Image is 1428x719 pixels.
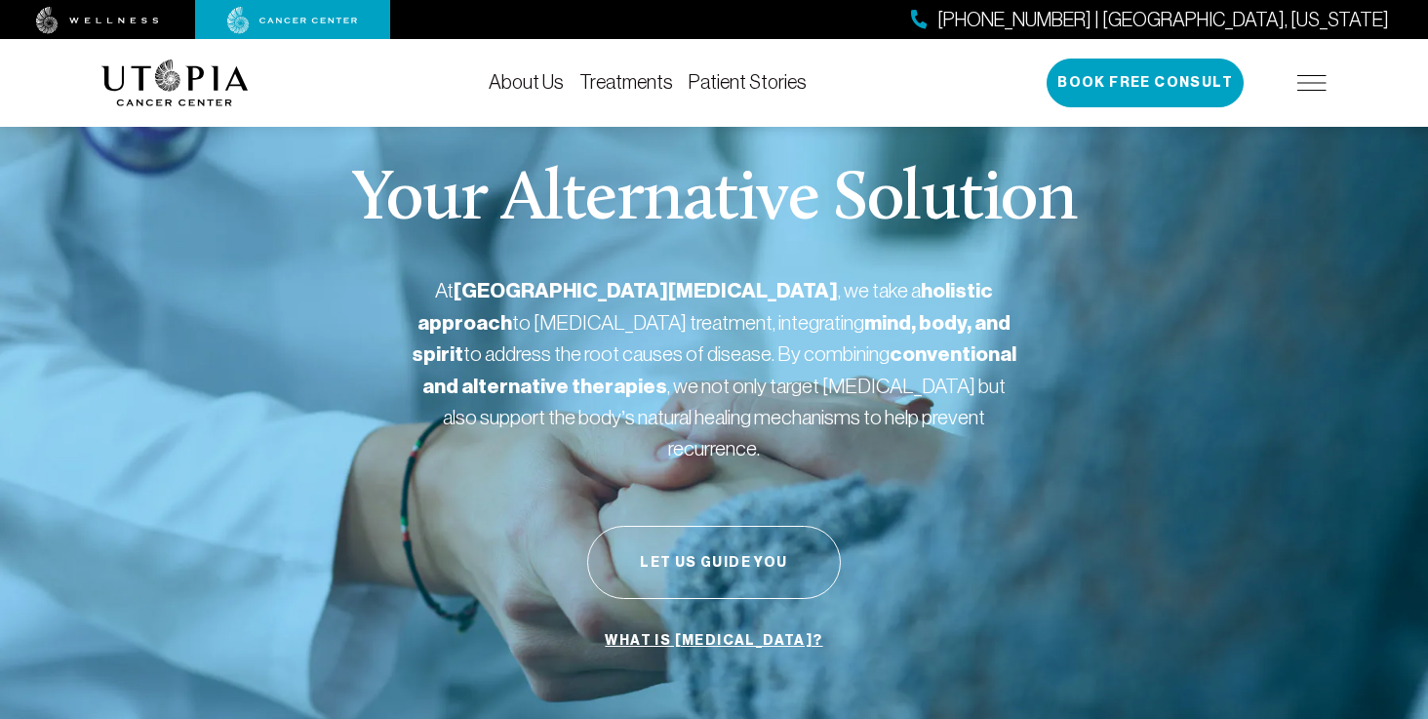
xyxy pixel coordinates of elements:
button: Book Free Consult [1047,59,1244,107]
img: cancer center [227,7,358,34]
strong: conventional and alternative therapies [422,341,1016,399]
img: wellness [36,7,159,34]
img: icon-hamburger [1297,75,1327,91]
button: Let Us Guide You [587,526,841,599]
a: What is [MEDICAL_DATA]? [600,622,827,659]
a: [PHONE_NUMBER] | [GEOGRAPHIC_DATA], [US_STATE] [911,6,1389,34]
p: At , we take a to [MEDICAL_DATA] treatment, integrating to address the root causes of disease. By... [412,275,1016,463]
a: About Us [489,71,564,93]
strong: [GEOGRAPHIC_DATA][MEDICAL_DATA] [454,278,838,303]
strong: holistic approach [417,278,993,336]
span: [PHONE_NUMBER] | [GEOGRAPHIC_DATA], [US_STATE] [937,6,1389,34]
a: Patient Stories [689,71,807,93]
p: Your Alternative Solution [351,166,1076,236]
img: logo [101,60,249,106]
a: Treatments [579,71,673,93]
